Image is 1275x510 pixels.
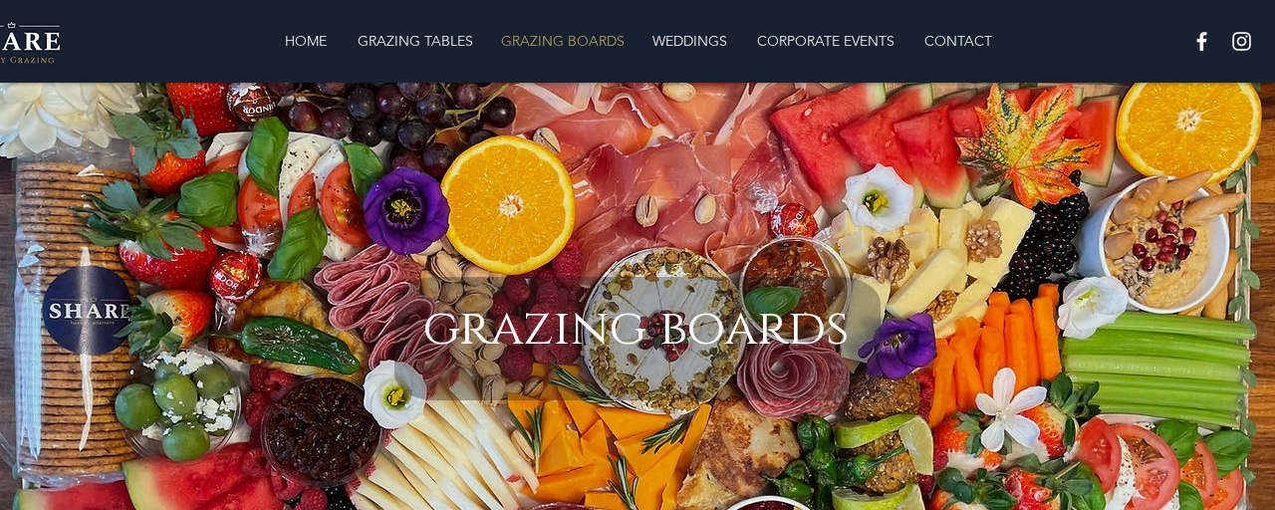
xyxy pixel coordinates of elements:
p: CONTACT [914,21,1002,61]
a: CONTACT [909,21,1006,61]
p: CORPORATE EVENTS [747,21,904,61]
a: HOME [270,21,343,61]
p: HOME [275,21,337,61]
img: White Instagram Icon [1229,29,1254,54]
a: CORPORATE EVENTS [742,21,909,61]
ul: Social Bar [1189,29,1254,54]
a: WEDDINGS [637,21,742,61]
a: GRAZING TABLES [343,21,486,61]
a: GRAZING BOARDS [486,21,637,61]
nav: Site [150,21,1125,61]
img: White Facebook Icon [1189,29,1214,54]
span: grazing boards [423,295,850,363]
p: GRAZING BOARDS [491,21,635,61]
p: WEDDINGS [642,21,737,61]
p: GRAZING TABLES [348,21,483,61]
